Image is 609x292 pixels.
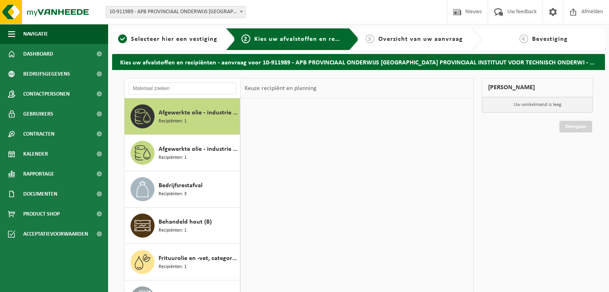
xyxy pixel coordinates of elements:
span: Kies uw afvalstoffen en recipiënten [254,36,364,42]
span: Navigatie [23,24,48,44]
span: 3 [366,34,374,43]
span: Acceptatievoorwaarden [23,224,88,244]
span: Bedrijfsgegevens [23,64,70,84]
span: Dashboard [23,44,53,64]
p: Uw winkelmand is leeg [482,97,593,112]
span: 4 [519,34,528,43]
span: Gebruikers [23,104,53,124]
span: Documenten [23,184,57,204]
button: Frituurolie en -vet, categorie 3 (huishoudelijk) (ongeschikt voor vergisting) Recipiënten: 1 [125,244,240,280]
span: Recipiënten: 1 [159,227,187,234]
span: Contracten [23,124,54,144]
span: Recipiënten: 1 [159,154,187,162]
a: 1Selecteer hier een vestiging [116,34,219,44]
span: Selecteer hier een vestiging [131,36,217,42]
span: Afgewerkte olie - industrie in kleinverpakking [159,144,238,154]
span: 10-911989 - APB PROVINCIAAL ONDERWIJS ANTWERPEN PROVINCIAAL INSTITUUT VOOR TECHNISCH ONDERWI - ST... [106,6,246,18]
button: Bedrijfsrestafval Recipiënten: 3 [125,171,240,208]
a: Doorgaan [559,121,592,132]
span: Recipiënten: 3 [159,190,187,198]
span: Recipiënten: 1 [159,118,187,125]
span: Bevestiging [532,36,568,42]
span: Overzicht van uw aanvraag [378,36,463,42]
button: Afgewerkte olie - industrie in 200lt Recipiënten: 1 [125,98,240,135]
input: Materiaal zoeken [129,82,236,94]
span: 10-911989 - APB PROVINCIAAL ONDERWIJS ANTWERPEN PROVINCIAAL INSTITUUT VOOR TECHNISCH ONDERWI - ST... [106,6,245,18]
span: Behandeld hout (B) [159,217,212,227]
div: Keuze recipiënt en planning [241,78,321,98]
span: Contactpersonen [23,84,70,104]
div: [PERSON_NAME] [482,78,593,97]
span: Product Shop [23,204,60,224]
button: Behandeld hout (B) Recipiënten: 1 [125,208,240,244]
span: 1 [118,34,127,43]
h2: Kies uw afvalstoffen en recipiënten - aanvraag voor 10-911989 - APB PROVINCIAAL ONDERWIJS [GEOGRA... [112,54,605,70]
span: Recipiënten: 1 [159,263,187,271]
span: Bedrijfsrestafval [159,181,203,190]
span: Kalender [23,144,48,164]
span: Frituurolie en -vet, categorie 3 (huishoudelijk) (ongeschikt voor vergisting) [159,254,238,263]
span: Rapportage [23,164,54,184]
span: 2 [241,34,250,43]
span: Afgewerkte olie - industrie in 200lt [159,108,238,118]
button: Afgewerkte olie - industrie in kleinverpakking Recipiënten: 1 [125,135,240,171]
